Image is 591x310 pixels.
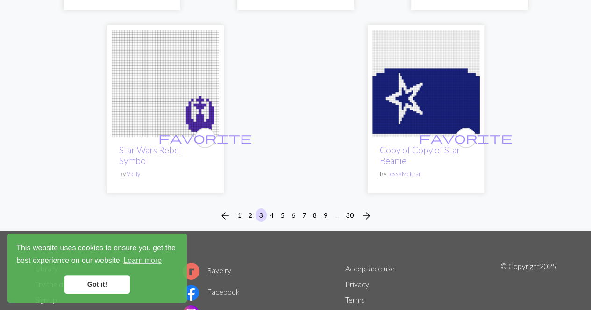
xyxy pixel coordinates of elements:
[245,208,256,222] button: 2
[361,209,372,222] span: arrow_forward
[122,254,163,268] a: learn more about cookies
[220,209,231,222] span: arrow_back
[380,145,460,166] a: Copy of Copy of Star Beanie
[112,78,219,87] a: Star Wars Rebel Symbol
[256,208,267,222] button: 3
[372,30,480,137] img: Star Beanie
[158,129,252,147] i: favourite
[419,129,513,147] i: favourite
[266,208,278,222] button: 4
[64,275,130,294] a: dismiss cookie message
[119,170,212,179] p: By
[345,264,395,273] a: Acceptable use
[345,280,369,289] a: Privacy
[361,210,372,221] i: Next
[288,208,299,222] button: 6
[183,284,199,301] img: Facebook logo
[16,242,178,268] span: This website uses cookies to ensure you get the best experience on our website.
[158,131,252,145] span: favorite
[299,208,310,222] button: 7
[216,208,376,223] nav: Page navigation
[320,208,331,222] button: 9
[345,295,365,304] a: Terms
[119,145,181,166] a: Star Wars Rebel Symbol
[183,263,199,280] img: Ravelry logo
[220,210,231,221] i: Previous
[183,266,231,275] a: Ravelry
[216,208,235,223] button: Previous
[195,128,215,148] button: favourite
[456,128,476,148] button: favourite
[309,208,320,222] button: 8
[112,30,219,137] img: Star Wars Rebel Symbol
[357,208,376,223] button: Next
[387,170,422,178] a: TessaMckean
[342,208,357,222] button: 30
[127,170,140,178] a: Vicily
[277,208,288,222] button: 5
[234,208,245,222] button: 1
[380,170,472,179] p: By
[183,287,240,296] a: Facebook
[372,78,480,87] a: Star Beanie
[7,234,187,303] div: cookieconsent
[419,131,513,145] span: favorite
